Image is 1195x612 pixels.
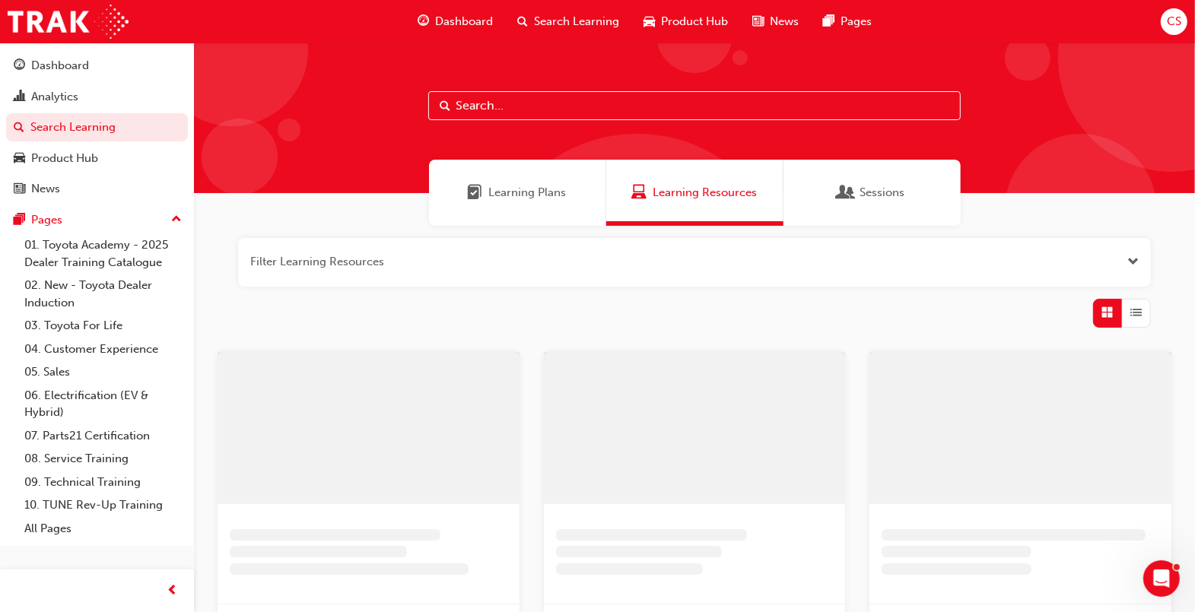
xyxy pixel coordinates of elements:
[6,206,188,234] button: Pages
[770,13,799,30] span: News
[18,384,188,424] a: 06. Electrification (EV & Hybrid)
[31,180,60,198] div: News
[171,210,182,230] span: up-icon
[18,471,188,494] a: 09. Technical Training
[405,6,505,37] a: guage-iconDashboard
[440,97,450,115] span: Search
[31,211,62,229] div: Pages
[6,113,188,141] a: Search Learning
[6,144,188,173] a: Product Hub
[860,184,905,201] span: Sessions
[1127,253,1139,271] button: Open the filter
[31,150,98,167] div: Product Hub
[783,160,961,226] a: SessionsSessions
[18,314,188,338] a: 03. Toyota For Life
[841,13,872,30] span: Pages
[839,184,854,201] span: Sessions
[14,121,24,135] span: search-icon
[1102,304,1114,322] span: Grid
[428,91,961,120] input: Search...
[18,338,188,361] a: 04. Customer Experience
[6,83,188,111] a: Analytics
[418,12,429,31] span: guage-icon
[435,13,493,30] span: Dashboard
[534,13,619,30] span: Search Learning
[468,184,483,201] span: Learning Plans
[14,182,25,196] span: news-icon
[31,57,89,75] div: Dashboard
[167,582,179,601] span: prev-icon
[661,13,728,30] span: Product Hub
[740,6,811,37] a: news-iconNews
[1131,304,1143,322] span: List
[1161,8,1187,35] button: CS
[18,233,188,274] a: 01. Toyota Academy - 2025 Dealer Training Catalogue
[18,517,188,541] a: All Pages
[8,5,129,39] img: Trak
[14,214,25,227] span: pages-icon
[1143,560,1180,597] iframe: Intercom live chat
[31,88,78,106] div: Analytics
[811,6,884,37] a: pages-iconPages
[14,59,25,73] span: guage-icon
[644,12,655,31] span: car-icon
[18,493,188,517] a: 10. TUNE Rev-Up Training
[18,447,188,471] a: 08. Service Training
[823,12,834,31] span: pages-icon
[14,90,25,104] span: chart-icon
[18,274,188,314] a: 02. New - Toyota Dealer Induction
[489,184,567,201] span: Learning Plans
[6,52,188,80] a: Dashboard
[505,6,631,37] a: search-iconSearch Learning
[653,184,757,201] span: Learning Resources
[18,424,188,448] a: 07. Parts21 Certification
[18,360,188,384] a: 05. Sales
[14,152,25,166] span: car-icon
[606,160,783,226] a: Learning ResourcesLearning Resources
[631,184,647,201] span: Learning Resources
[631,6,740,37] a: car-iconProduct Hub
[517,12,528,31] span: search-icon
[6,49,188,206] button: DashboardAnalyticsSearch LearningProduct HubNews
[752,12,764,31] span: news-icon
[1167,13,1181,30] span: CS
[6,175,188,203] a: News
[429,160,606,226] a: Learning PlansLearning Plans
